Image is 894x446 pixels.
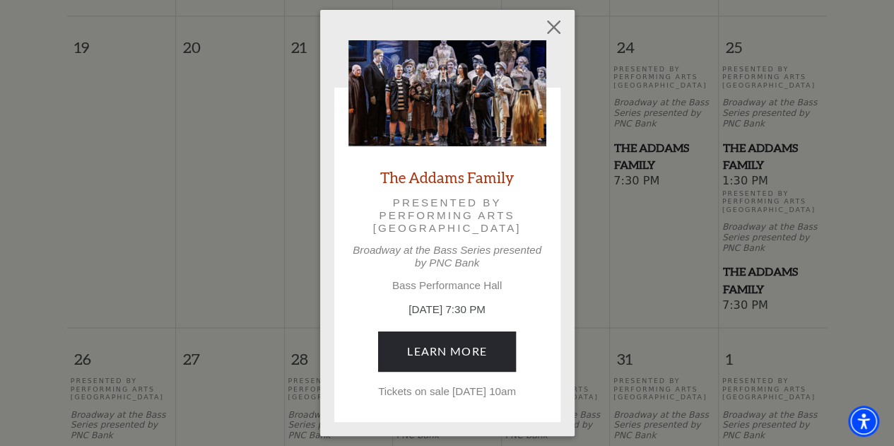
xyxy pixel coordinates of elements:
[848,406,879,437] div: Accessibility Menu
[380,168,514,187] a: The Addams Family
[348,40,546,146] img: The Addams Family
[348,244,546,269] p: Broadway at the Bass Series presented by PNC Bank
[378,331,516,371] a: October 25, 7:30 PM Learn More Tickets on sale Friday, June 27th at 10am
[368,196,527,235] p: Presented by Performing Arts [GEOGRAPHIC_DATA]
[348,385,546,398] p: Tickets on sale [DATE] 10am
[348,279,546,292] p: Bass Performance Hall
[540,14,567,41] button: Close
[348,302,546,318] p: [DATE] 7:30 PM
